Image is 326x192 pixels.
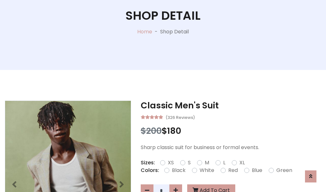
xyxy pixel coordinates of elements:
p: Sharp classic suit for business or formal events. [141,144,321,151]
h1: Shop Detail [125,9,201,23]
p: - [152,28,160,36]
p: Colors: [141,167,159,174]
label: Red [228,167,238,174]
label: S [188,159,191,167]
p: Shop Detail [160,28,189,36]
a: Home [137,28,152,35]
label: XS [168,159,174,167]
h3: $ [141,126,321,136]
h3: Classic Men's Suit [141,100,321,111]
small: (326 Reviews) [166,113,195,121]
label: L [223,159,225,167]
p: Sizes: [141,159,155,167]
label: White [200,167,214,174]
label: M [205,159,209,167]
label: Black [172,167,186,174]
span: $200 [141,125,162,137]
label: Blue [252,167,262,174]
label: XL [239,159,245,167]
span: 180 [167,125,181,137]
label: Green [276,167,292,174]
